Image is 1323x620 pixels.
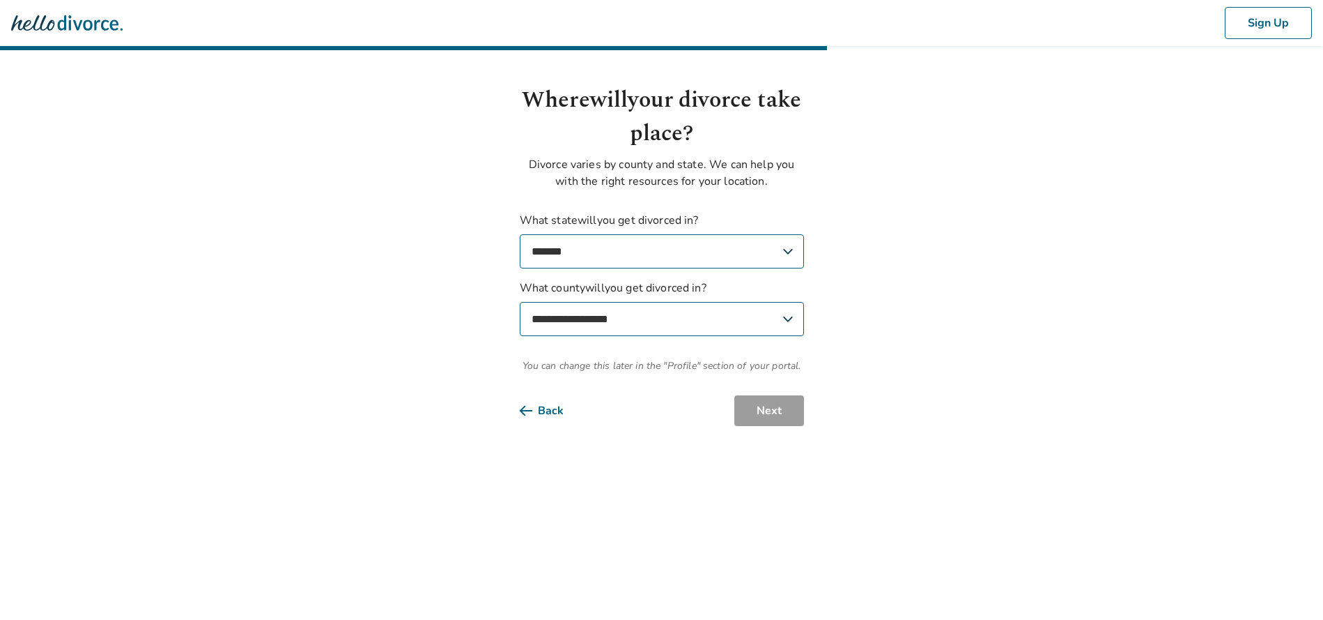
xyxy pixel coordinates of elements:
label: What state will you get divorced in? [520,212,804,269]
button: Back [520,395,586,426]
button: Sign Up [1225,7,1312,39]
select: What countywillyou get divorced in? [520,302,804,336]
p: Divorce varies by county and state. We can help you with the right resources for your location. [520,156,804,190]
h1: Where will your divorce take place? [520,84,804,151]
select: What statewillyou get divorced in? [520,234,804,269]
iframe: Chat Widget [1253,553,1323,620]
img: Hello Divorce Logo [11,9,123,37]
span: You can change this later in the "Profile" section of your portal. [520,358,804,373]
button: Next [734,395,804,426]
label: What county will you get divorced in? [520,280,804,336]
